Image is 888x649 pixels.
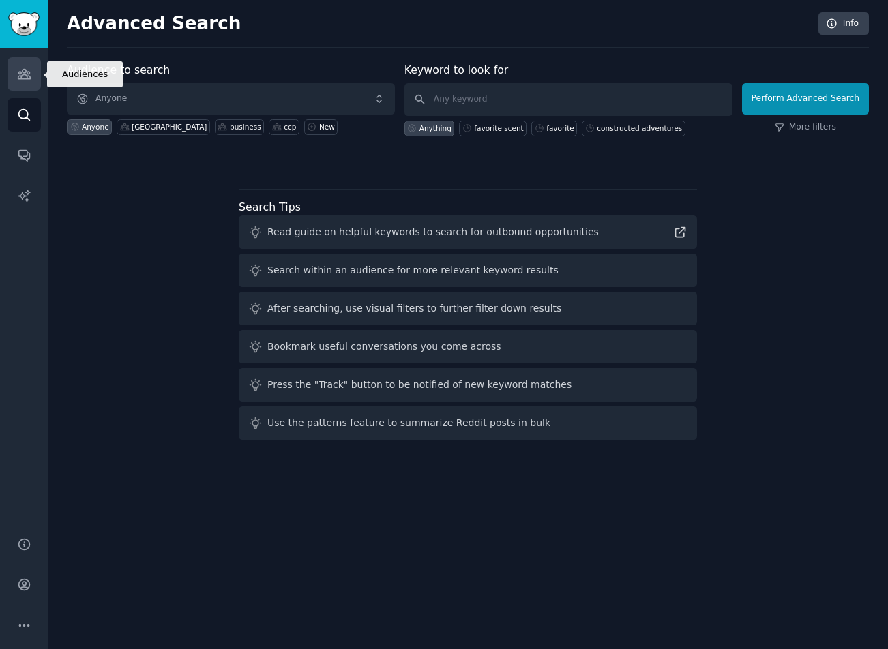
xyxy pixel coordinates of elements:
div: Read guide on helpful keywords to search for outbound opportunities [267,225,599,239]
a: New [304,119,338,135]
div: constructed adventures [597,123,682,133]
a: More filters [775,121,836,134]
img: GummySearch logo [8,12,40,36]
div: Search within an audience for more relevant keyword results [267,263,559,277]
button: Anyone [67,83,395,115]
div: Anything [419,123,452,133]
div: After searching, use visual filters to further filter down results [267,301,561,316]
div: Bookmark useful conversations you come across [267,339,501,354]
div: favorite [546,123,574,133]
div: favorite scent [474,123,523,133]
h2: Advanced Search [67,13,811,35]
div: [GEOGRAPHIC_DATA] [132,122,207,132]
div: Press the "Track" button to be notified of new keyword matches [267,378,572,392]
label: Keyword to look for [404,63,509,76]
label: Audience to search [67,63,170,76]
div: Use the patterns feature to summarize Reddit posts in bulk [267,416,550,430]
div: ccp [284,122,296,132]
a: Info [818,12,869,35]
button: Perform Advanced Search [742,83,869,115]
div: Anyone [82,122,109,132]
div: business [230,122,261,132]
div: New [319,122,335,132]
label: Search Tips [239,200,301,213]
input: Any keyword [404,83,732,116]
